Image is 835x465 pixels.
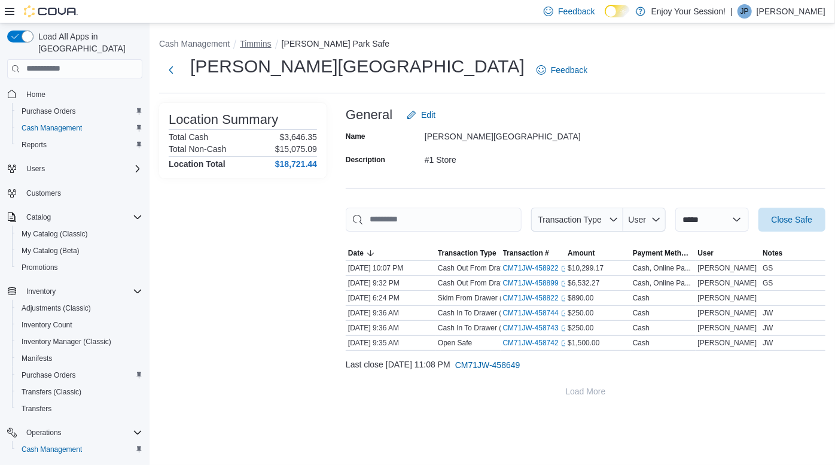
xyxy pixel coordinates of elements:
[633,293,650,303] div: Cash
[503,308,568,318] a: CM71JW-458744External link
[561,265,568,272] svg: External link
[346,108,392,122] h3: General
[346,379,825,403] button: Load More
[282,39,390,48] button: [PERSON_NAME] Park Safe
[568,308,593,318] span: $250.00
[438,248,496,258] span: Transaction Type
[348,248,364,258] span: Date
[633,248,693,258] span: Payment Methods
[17,301,142,315] span: Adjustments (Classic)
[17,318,77,332] a: Inventory Count
[17,138,51,152] a: Reports
[22,445,82,454] span: Cash Management
[757,4,825,19] p: [PERSON_NAME]
[12,120,147,136] button: Cash Management
[698,323,757,333] span: [PERSON_NAME]
[12,441,147,458] button: Cash Management
[22,426,142,440] span: Operations
[566,385,606,397] span: Load More
[169,132,208,142] h6: Total Cash
[421,109,435,121] span: Edit
[22,186,66,200] a: Customers
[17,244,84,258] a: My Catalog (Beta)
[438,263,562,273] p: Cash Out From Drawer (Alpha Drawer)
[17,442,87,457] a: Cash Management
[633,323,650,333] div: Cash
[346,132,365,141] label: Name
[568,263,604,273] span: $10,299.17
[22,320,72,330] span: Inventory Count
[346,353,825,377] div: Last close [DATE] 11:08 PM
[2,424,147,441] button: Operations
[568,323,593,333] span: $250.00
[22,284,142,299] span: Inventory
[169,144,227,154] h6: Total Non-Cash
[435,246,501,260] button: Transaction Type
[190,54,525,78] h1: [PERSON_NAME][GEOGRAPHIC_DATA]
[730,4,733,19] p: |
[12,259,147,276] button: Promotions
[503,263,568,273] a: CM71JW-458922External link
[169,159,225,169] h4: Location Total
[22,210,142,224] span: Catalog
[22,162,142,176] span: Users
[758,208,825,232] button: Close Safe
[763,338,773,348] span: JW
[698,293,757,303] span: [PERSON_NAME]
[438,293,548,303] p: Skim From Drawer (Alpha Drawer)
[558,5,595,17] span: Feedback
[17,318,142,332] span: Inventory Count
[561,280,568,287] svg: External link
[425,150,585,165] div: #1 Store
[17,104,81,118] a: Purchase Orders
[17,385,86,399] a: Transfers (Classic)
[12,333,147,350] button: Inventory Manager (Classic)
[22,263,58,272] span: Promotions
[425,127,585,141] div: [PERSON_NAME][GEOGRAPHIC_DATA]
[2,283,147,300] button: Inventory
[698,338,757,348] span: [PERSON_NAME]
[438,323,547,333] p: Cash In To Drawer (Alpha Drawer)
[17,351,57,366] a: Manifests
[623,208,666,232] button: User
[275,159,317,169] h4: $18,721.44
[346,208,522,232] input: This is a search bar. As you type, the results lower in the page will automatically filter.
[159,58,183,82] button: Next
[2,184,147,202] button: Customers
[633,278,691,288] div: Cash, Online Pa...
[503,293,568,303] a: CM71JW-458822External link
[22,284,60,299] button: Inventory
[455,359,520,371] span: CM71JW-458649
[159,39,230,48] button: Cash Management
[698,308,757,318] span: [PERSON_NAME]
[346,155,385,165] label: Description
[17,442,142,457] span: Cash Management
[503,323,568,333] a: CM71JW-458743External link
[2,160,147,177] button: Users
[696,246,761,260] button: User
[33,31,142,54] span: Load All Apps in [GEOGRAPHIC_DATA]
[22,210,56,224] button: Catalog
[22,162,50,176] button: Users
[17,368,142,382] span: Purchase Orders
[568,293,593,303] span: $890.00
[12,367,147,384] button: Purchase Orders
[763,323,773,333] span: JW
[565,246,630,260] button: Amount
[17,402,56,416] a: Transfers
[633,263,691,273] div: Cash, Online Pa...
[763,278,773,288] span: GS
[22,123,82,133] span: Cash Management
[24,5,78,17] img: Cova
[159,38,825,52] nav: An example of EuiBreadcrumbs
[275,144,317,154] p: $15,075.09
[605,5,630,17] input: Dark Mode
[17,260,63,275] a: Promotions
[17,227,93,241] a: My Catalog (Classic)
[551,64,587,76] span: Feedback
[651,4,726,19] p: Enjoy Your Session!
[561,325,568,332] svg: External link
[568,248,595,258] span: Amount
[438,308,544,318] p: Cash In To Drawer (Beta Drawer)
[2,209,147,226] button: Catalog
